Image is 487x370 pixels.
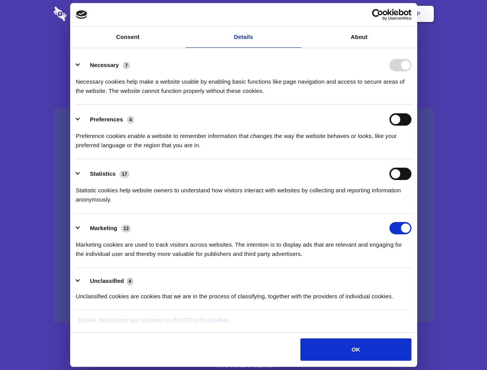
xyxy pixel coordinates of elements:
a: Pricing [226,2,260,26]
div: Cookie declaration last updated on [DATE] by [72,316,415,331]
div: Preference cookies enable a website to remember information that changes the way the website beha... [76,126,411,150]
h1: Eliminate Slack Data Loss. [54,35,434,62]
div: Unclassified cookies are cookies that we are in the process of classifying, together with the pro... [76,286,411,301]
a: Cookiebot [200,317,229,323]
label: Preferences [90,116,123,123]
img: logo [76,10,88,19]
div: Statistic cookies help website owners to understand how visitors interact with websites by collec... [76,180,411,204]
span: 4 [126,277,134,285]
button: Necessary (7) [76,59,135,71]
a: Login [350,2,383,26]
a: Contact [313,2,348,26]
h4: Auto-redaction of sensitive data, encrypted data sharing and self-destructing private chats. Shar... [54,70,434,96]
img: logo-wordmark-white-trans-d4663122ce5f474addd5e946df7df03e33cb6a1c49d2221995e7729f52c070b2.svg [54,7,120,21]
label: Necessary [90,62,119,68]
div: Necessary cookies help make a website usable by enabling basic functions like page navigation and... [76,71,411,96]
a: Details [186,27,302,48]
button: Unclassified (4) [76,276,138,286]
span: 4 [127,116,134,124]
label: Marketing [90,225,117,231]
button: Marketing (13) [76,222,136,234]
a: Wistia video thumbnail [54,109,434,323]
a: Usercentrics Cookiebot - opens in a new window [344,9,411,20]
button: OK [300,338,411,361]
label: Statistics [90,170,116,177]
a: About [302,27,417,48]
span: 7 [123,62,130,69]
button: Statistics (17) [76,168,135,180]
a: Consent [70,27,186,48]
span: 17 [120,170,130,178]
span: 13 [121,225,131,232]
button: Preferences (4) [76,113,139,126]
iframe: Drift Widget Chat Controller [448,331,478,361]
div: Marketing cookies are used to track visitors across websites. The intention is to display ads tha... [76,234,411,259]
